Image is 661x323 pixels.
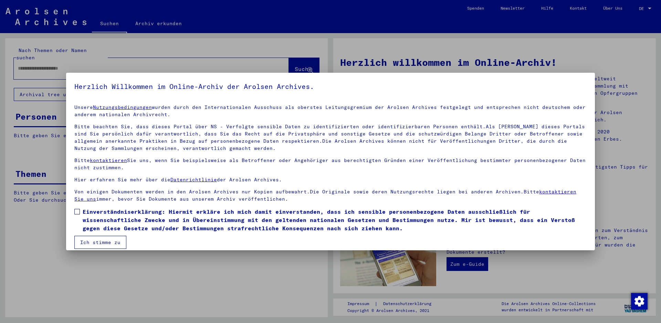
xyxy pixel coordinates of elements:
[74,176,587,183] p: Hier erfahren Sie mehr über die der Arolsen Archives.
[631,293,648,310] img: Zustimmung ändern
[74,189,576,202] a: kontaktieren Sie uns
[74,123,587,152] p: Bitte beachten Sie, dass dieses Portal über NS - Verfolgte sensible Daten zu identifizierten oder...
[74,188,587,203] p: Von einigen Dokumenten werden in den Arolsen Archives nur Kopien aufbewahrt.Die Originale sowie d...
[83,208,587,232] span: Einverständniserklärung: Hiermit erkläre ich mich damit einverstanden, dass ich sensible personen...
[90,157,127,163] a: kontaktieren
[74,81,587,92] h5: Herzlich Willkommen im Online-Archiv der Arolsen Archives.
[74,236,126,249] button: Ich stimme zu
[74,104,587,118] p: Unsere wurden durch den Internationalen Ausschuss als oberstes Leitungsgremium der Arolsen Archiv...
[93,104,152,110] a: Nutzungsbedingungen
[74,157,587,171] p: Bitte Sie uns, wenn Sie beispielsweise als Betroffener oder Angehöriger aus berechtigten Gründen ...
[170,176,217,183] a: Datenrichtlinie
